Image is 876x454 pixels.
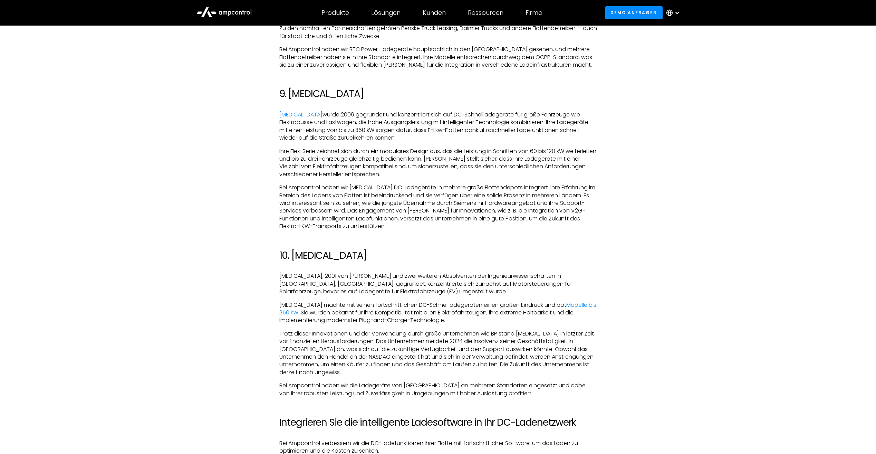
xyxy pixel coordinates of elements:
[279,25,597,40] p: Zu den namhaften Partnerschaften gehören Penske Truck Leasing, Daimler Trucks und andere Flottenb...
[423,9,446,17] div: Kunden
[321,9,349,17] div: Produkte
[371,9,401,17] div: Lösungen
[279,301,597,324] p: [MEDICAL_DATA] machte mit seinen fortschrittlichen DC-Schnellladegeräten einen großen Eindruck un...
[279,88,597,100] h2: 9. [MEDICAL_DATA]
[279,330,597,376] p: Trotz dieser Innovationen und der Verwendung durch große Unternehmen wie BP stand [MEDICAL_DATA] ...
[279,417,597,428] h2: Integrieren Sie die intelligente Ladesoftware in Ihr DC-Ladenetzwerk
[279,382,597,397] p: Bei Ampcontrol haben wir die Ladegeräte von [GEOGRAPHIC_DATA] an mehreren Standorten eingesetzt u...
[279,272,597,295] p: [MEDICAL_DATA], 2001 von [PERSON_NAME] und zwei weiteren Absolventen der Ingenieurwissenschaften ...
[279,148,597,179] p: Ihre Flex-Serie zeichnet sich durch ein modulares Design aus, das die Leistung in Schritten von 6...
[605,6,663,19] a: Demo anfragen
[279,46,597,69] p: Bei Ampcontrol haben wir BTC Power-Ladegeräte hauptsächlich in den [GEOGRAPHIC_DATA] gesehen, und...
[279,301,596,316] a: Modelle bis 350 kW
[279,111,323,119] a: [MEDICAL_DATA]
[468,9,503,17] div: Ressourcen
[279,184,597,230] p: Bei Ampcontrol haben wir [MEDICAL_DATA] DC-Ladegeräte in mehrere große Flottendepots integriert. ...
[279,111,597,142] p: wurde 2009 gegründet und konzentriert sich auf DC-Schnellladegeräte für große Fahrzeuge wie Elekt...
[526,9,542,17] div: Firma
[279,250,597,262] h2: 10. [MEDICAL_DATA]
